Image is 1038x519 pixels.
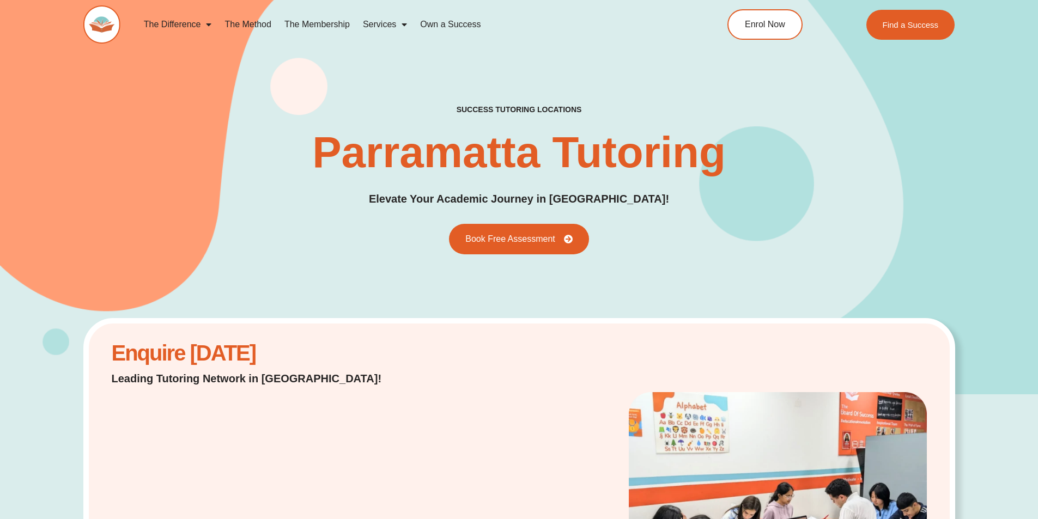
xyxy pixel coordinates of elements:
nav: Menu [137,12,678,37]
h2: success tutoring locations [457,105,582,114]
p: Leading Tutoring Network in [GEOGRAPHIC_DATA]! [112,371,410,386]
a: Book Free Assessment [449,224,589,254]
iframe: Chat Widget [857,396,1038,519]
a: The Method [218,12,277,37]
a: The Difference [137,12,218,37]
span: Enrol Now [745,20,785,29]
span: Book Free Assessment [465,235,555,243]
a: The Membership [278,12,356,37]
h2: Enquire [DATE] [112,346,410,360]
p: Elevate Your Academic Journey in [GEOGRAPHIC_DATA]! [369,191,669,207]
span: Find a Success [883,21,939,29]
h1: Parramatta Tutoring [312,131,726,174]
a: Services [356,12,414,37]
a: Own a Success [414,12,487,37]
a: Find a Success [866,10,955,40]
a: Enrol Now [727,9,803,40]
